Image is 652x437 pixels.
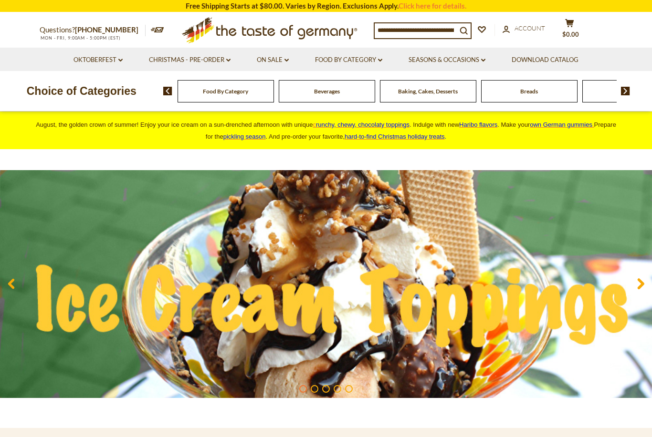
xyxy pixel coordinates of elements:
[512,55,578,65] a: Download Catalog
[257,55,289,65] a: On Sale
[223,133,266,140] a: pickling season
[555,19,584,42] button: $0.00
[40,35,121,41] span: MON - FRI, 9:00AM - 5:00PM (EST)
[530,121,592,128] span: own German gummies
[398,88,458,95] a: Baking, Cakes, Desserts
[315,55,382,65] a: Food By Category
[345,133,446,140] span: .
[163,87,172,95] img: previous arrow
[40,24,146,36] p: Questions?
[621,87,630,95] img: next arrow
[530,121,594,128] a: own German gummies.
[520,88,538,95] a: Breads
[515,24,545,32] span: Account
[503,23,545,34] a: Account
[314,88,340,95] a: Beverages
[203,88,248,95] a: Food By Category
[459,121,497,128] a: Haribo flavors
[74,55,123,65] a: Oktoberfest
[562,30,579,38] span: $0.00
[75,25,138,34] a: [PHONE_NUMBER]
[313,121,410,128] a: crunchy, chewy, chocolaty toppings
[345,133,445,140] a: hard-to-find Christmas holiday treats
[36,121,616,140] span: August, the golden crown of summer! Enjoy your ice cream on a sun-drenched afternoon with unique ...
[149,55,231,65] a: Christmas - PRE-ORDER
[399,1,466,10] a: Click here for details.
[316,121,410,128] span: runchy, chewy, chocolaty toppings
[409,55,485,65] a: Seasons & Occasions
